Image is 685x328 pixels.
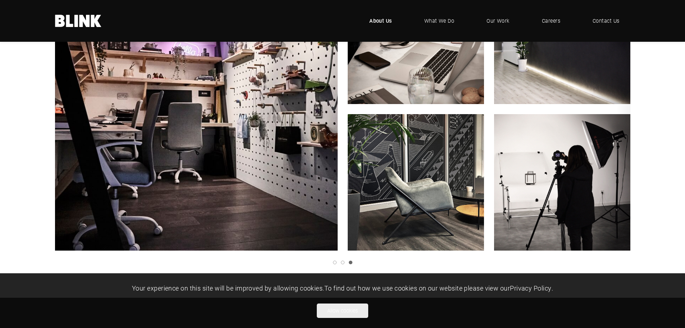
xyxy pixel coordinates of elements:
[593,17,620,25] span: Contact Us
[487,17,510,25] span: Our Work
[414,10,465,32] a: What We Do
[476,10,520,32] a: Our Work
[510,284,551,292] a: Privacy Policy
[542,17,560,25] span: Careers
[348,114,484,251] img: Meeting Spaces
[317,304,368,318] button: Allow cookies
[424,17,455,25] span: What We Do
[341,261,344,264] a: Slide 2
[333,261,337,264] a: Slide 1
[582,10,630,32] a: Contact Us
[132,284,553,292] span: Your experience on this site will be improved by allowing cookies. To find out how we use cookies...
[369,17,392,25] span: About Us
[55,15,102,27] a: Home
[531,10,571,32] a: Careers
[359,10,403,32] a: About Us
[349,261,352,264] a: Slide 3
[494,114,630,251] img: Product Photography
